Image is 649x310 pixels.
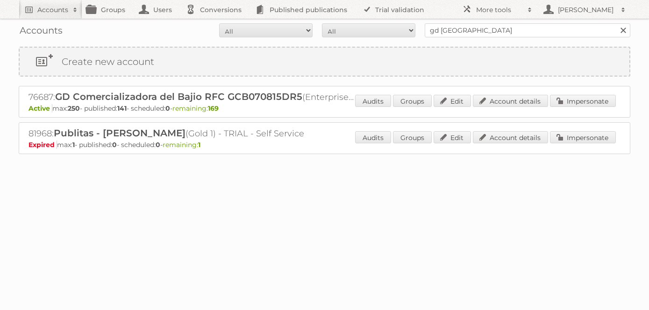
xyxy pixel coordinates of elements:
[172,104,219,113] span: remaining:
[29,91,356,103] h2: 76687: (Enterprise 250)
[198,141,200,149] strong: 1
[393,131,432,143] a: Groups
[156,141,160,149] strong: 0
[29,127,356,140] h2: 81968: (Gold 1) - TRIAL - Self Service
[29,141,620,149] p: max: - published: - scheduled: -
[434,95,471,107] a: Edit
[208,104,219,113] strong: 169
[556,5,616,14] h2: [PERSON_NAME]
[355,95,391,107] a: Audits
[68,104,80,113] strong: 250
[550,95,616,107] a: Impersonate
[355,131,391,143] a: Audits
[473,131,548,143] a: Account details
[393,95,432,107] a: Groups
[29,104,620,113] p: max: - published: - scheduled: -
[54,127,185,139] span: Publitas - [PERSON_NAME]
[72,141,75,149] strong: 1
[163,141,200,149] span: remaining:
[117,104,127,113] strong: 141
[29,141,57,149] span: Expired
[473,95,548,107] a: Account details
[165,104,170,113] strong: 0
[29,104,52,113] span: Active
[37,5,68,14] h2: Accounts
[550,131,616,143] a: Impersonate
[434,131,471,143] a: Edit
[20,48,629,76] a: Create new account
[112,141,117,149] strong: 0
[55,91,302,102] span: GD Comercializadora del Bajio RFC GCB070815DR5
[476,5,523,14] h2: More tools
